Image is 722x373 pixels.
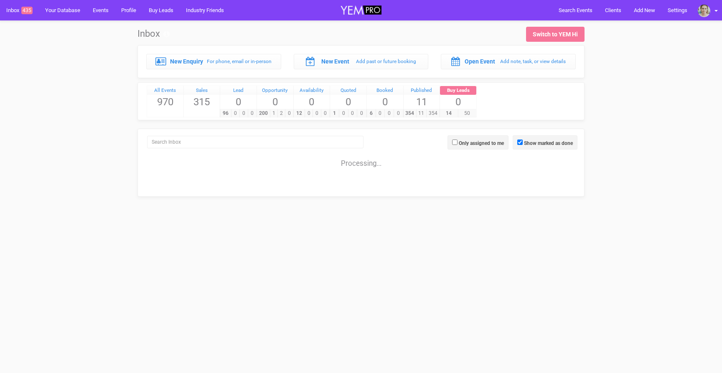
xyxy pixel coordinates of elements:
[140,150,582,167] div: Processing...
[441,54,576,69] a: Open Event Add note, task, or view details
[170,57,203,66] label: New Enquiry
[384,109,394,117] span: 0
[294,86,330,95] a: Availability
[270,109,278,117] span: 1
[330,86,366,95] a: Quoted
[248,109,257,117] span: 0
[348,109,358,117] span: 0
[277,109,285,117] span: 2
[220,109,231,117] span: 96
[367,86,403,95] a: Booked
[239,109,248,117] span: 0
[147,136,364,148] input: Search Inbox
[146,54,281,69] a: New Enquiry For phone, email or in-person
[634,7,655,13] span: Add New
[458,109,476,117] span: 50
[294,95,330,109] span: 0
[257,86,293,95] a: Opportunity
[220,86,257,95] a: Lead
[285,109,293,117] span: 0
[426,109,440,117] span: 354
[524,140,573,147] label: Show marked as done
[440,86,476,95] a: Buy Leads
[526,27,585,42] a: Switch to YEM Hi
[231,109,240,117] span: 0
[147,95,183,109] span: 970
[440,95,476,109] span: 0
[294,54,429,69] a: New Event Add past or future booking
[357,109,366,117] span: 0
[559,7,592,13] span: Search Events
[465,57,495,66] label: Open Event
[356,58,416,64] small: Add past or future booking
[147,86,183,95] a: All Events
[313,109,321,117] span: 0
[257,95,293,109] span: 0
[404,86,440,95] a: Published
[305,109,313,117] span: 0
[293,109,305,117] span: 12
[440,109,458,117] span: 14
[184,86,220,95] a: Sales
[500,58,566,64] small: Add note, task, or view details
[533,30,578,38] div: Switch to YEM Hi
[459,140,504,147] label: Only assigned to me
[330,109,339,117] span: 1
[330,95,366,109] span: 0
[21,7,33,14] span: 435
[137,29,170,39] h1: Inbox
[257,109,270,117] span: 200
[605,7,621,13] span: Clients
[404,95,440,109] span: 11
[416,109,427,117] span: 11
[403,109,417,117] span: 354
[321,57,349,66] label: New Event
[184,95,220,109] span: 315
[376,109,385,117] span: 0
[698,5,710,17] img: open-uri20180502-4-uaa1ut
[207,58,272,64] small: For phone, email or in-person
[321,109,330,117] span: 0
[367,95,403,109] span: 0
[220,95,257,109] span: 0
[339,109,348,117] span: 0
[394,109,403,117] span: 0
[366,109,376,117] span: 6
